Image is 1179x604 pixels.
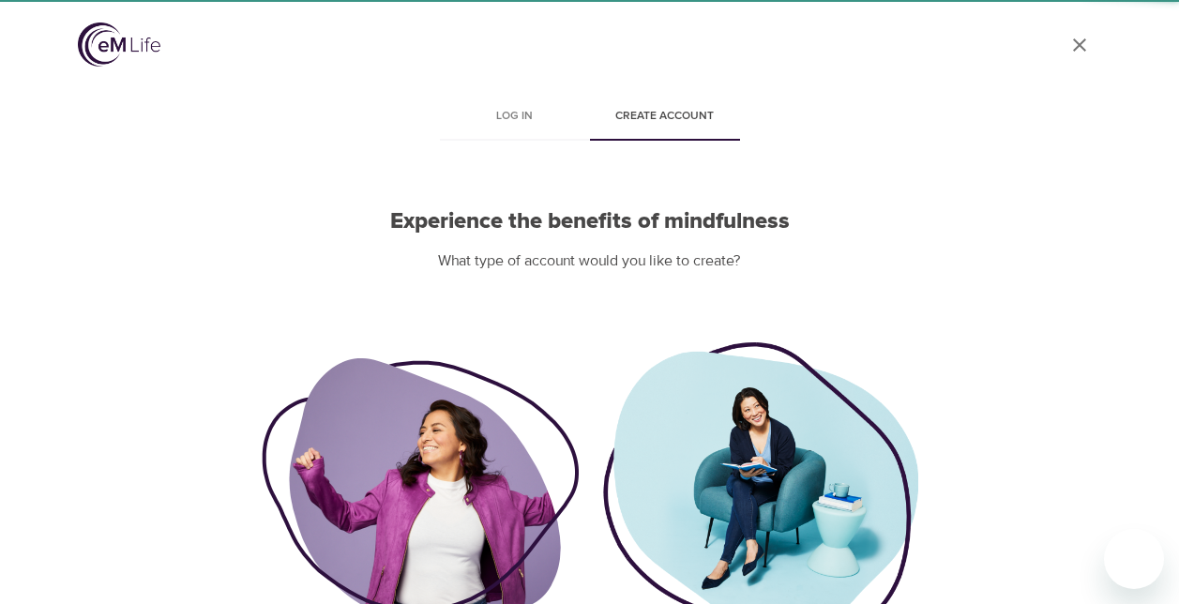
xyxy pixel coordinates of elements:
[451,107,579,127] span: Log in
[1057,23,1102,68] a: close
[262,250,918,272] p: What type of account would you like to create?
[262,208,918,235] h2: Experience the benefits of mindfulness
[78,23,160,67] img: logo
[601,107,729,127] span: Create account
[1104,529,1164,589] iframe: Button to launch messaging window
